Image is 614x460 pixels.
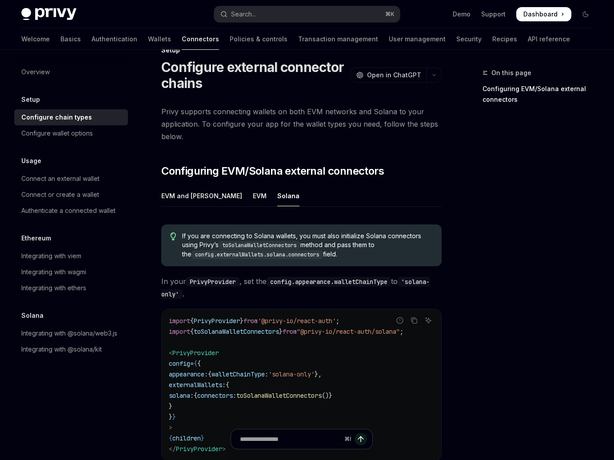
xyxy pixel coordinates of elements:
[21,128,93,139] div: Configure wallet options
[297,328,400,336] span: "@privy-io/react-auth/solana"
[21,283,86,293] div: Integrating with ethers
[367,71,421,80] span: Open in ChatGPT
[14,109,128,125] a: Configure chain types
[191,250,323,259] code: config.externalWallets.solana.connectors
[190,317,194,325] span: {
[491,68,531,78] span: On this page
[21,189,99,200] div: Connect or create a wallet
[182,232,433,259] span: If you are connecting to Solana wallets, you must also initialize Solana connectors using Privy’s...
[14,341,128,357] a: Integrating with @solana/kit
[14,248,128,264] a: Integrating with viem
[197,360,201,368] span: {
[60,28,81,50] a: Basics
[190,360,194,368] span: =
[14,187,128,203] a: Connect or create a wallet
[169,424,172,432] span: >
[456,28,482,50] a: Security
[226,381,229,389] span: {
[161,46,442,55] div: Setup
[351,68,427,83] button: Open in ChatGPT
[283,328,297,336] span: from
[21,8,76,20] img: dark logo
[169,370,208,378] span: appearance:
[161,105,442,143] span: Privy supports connecting wallets on both EVM networks and Solana to your application. To configu...
[161,59,347,91] h1: Configure external connector chains
[14,64,128,80] a: Overview
[240,317,243,325] span: }
[423,315,434,326] button: Ask AI
[14,280,128,296] a: Integrating with ethers
[186,277,239,287] code: PrivyProvider
[230,28,287,50] a: Policies & controls
[161,185,242,206] div: EVM and [PERSON_NAME]
[172,413,176,421] span: }
[253,185,267,206] div: EVM
[481,10,506,19] a: Support
[21,205,116,216] div: Authenticate a connected wallet
[21,28,50,50] a: Welcome
[394,315,406,326] button: Report incorrect code
[169,349,172,357] span: <
[400,328,403,336] span: ;
[169,317,190,325] span: import
[21,233,51,244] h5: Ethereum
[482,82,600,107] a: Configuring EVM/Solana external connectors
[315,370,322,378] span: },
[172,349,219,357] span: PrivyProvider
[231,9,256,20] div: Search...
[190,328,194,336] span: {
[194,317,240,325] span: PrivyProvider
[211,370,268,378] span: walletChainType:
[385,11,395,18] span: ⌘ K
[194,328,279,336] span: toSolanaWalletConnectors
[21,251,81,261] div: Integrating with viem
[148,28,171,50] a: Wallets
[14,125,128,141] a: Configure wallet options
[197,392,236,400] span: connectors:
[21,267,86,277] div: Integrating with wagmi
[21,112,92,123] div: Configure chain types
[322,392,332,400] span: ()}
[21,67,50,77] div: Overview
[219,241,300,250] code: toSolanaWalletConnectors
[169,328,190,336] span: import
[268,370,315,378] span: 'solana-only'
[578,7,593,21] button: Toggle dark mode
[194,392,197,400] span: {
[240,429,341,449] input: Ask a question...
[21,173,100,184] div: Connect an external wallet
[14,171,128,187] a: Connect an external wallet
[161,275,442,300] span: In your , set the to .
[336,317,339,325] span: ;
[21,156,41,166] h5: Usage
[355,433,367,445] button: Send message
[14,203,128,219] a: Authenticate a connected wallet
[277,185,299,206] div: Solana
[170,232,176,240] svg: Tip
[516,7,571,21] a: Dashboard
[279,328,283,336] span: }
[298,28,378,50] a: Transaction management
[169,360,190,368] span: config
[258,317,336,325] span: '@privy-io/react-auth'
[492,28,517,50] a: Recipes
[169,413,172,421] span: }
[208,370,211,378] span: {
[14,325,128,341] a: Integrating with @solana/web3.js
[169,392,194,400] span: solana:
[21,328,117,339] div: Integrating with @solana/web3.js
[389,28,446,50] a: User management
[21,344,102,355] div: Integrating with @solana/kit
[21,310,44,321] h5: Solana
[243,317,258,325] span: from
[236,392,322,400] span: toSolanaWalletConnectors
[194,360,197,368] span: {
[408,315,420,326] button: Copy the contents from the code block
[169,381,226,389] span: externalWallets:
[161,164,384,178] span: Configuring EVM/Solana external connectors
[169,402,172,410] span: }
[523,10,558,19] span: Dashboard
[14,264,128,280] a: Integrating with wagmi
[92,28,137,50] a: Authentication
[267,277,391,287] code: config.appearance.walletChainType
